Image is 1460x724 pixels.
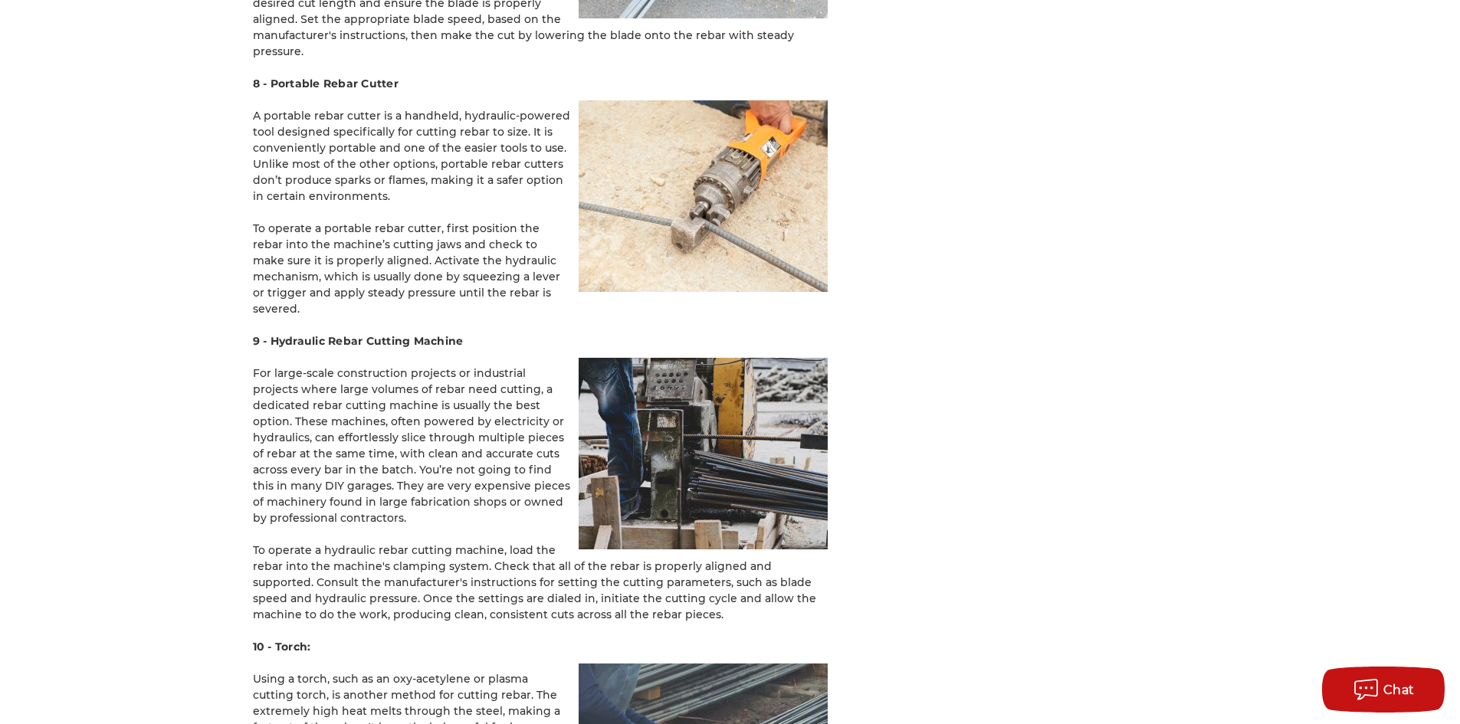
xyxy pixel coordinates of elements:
img: Portable hydraulic rebar cutter providing a clean cut through construction steel [579,100,828,292]
h4: 8 - Portable Rebar Cutter [253,76,828,92]
h4: 9 - Hydraulic Rebar Cutting Machine [253,333,828,349]
h4: 10 - Torch: [253,639,828,655]
img: Industrial hydraulic rebar cutting machine in use at a construction site. [579,358,828,549]
button: Chat [1322,667,1445,713]
p: To operate a hydraulic rebar cutting machine, load the rebar into the machine's clamping system. ... [253,542,828,623]
p: To operate a portable rebar cutter, first position the rebar into the machine’s cutting jaws and ... [253,221,828,317]
p: A portable rebar cutter is a handheld, hydraulic-powered tool designed specifically for cutting r... [253,108,828,205]
p: For large-scale construction projects or industrial projects where large volumes of rebar need cu... [253,365,828,526]
span: Chat [1383,683,1415,697]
